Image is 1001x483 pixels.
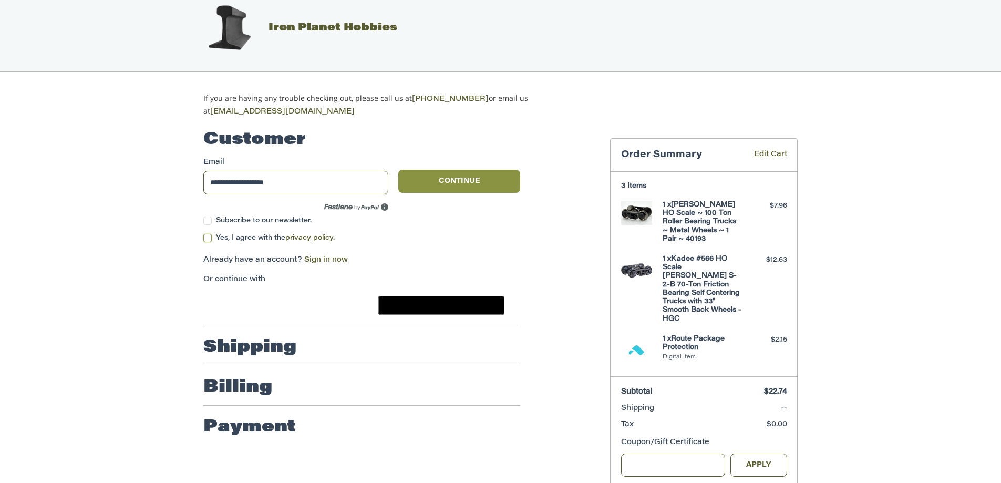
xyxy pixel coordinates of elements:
[621,405,654,412] span: Shipping
[663,201,743,243] h4: 1 x [PERSON_NAME] HO Scale ~ 100 Ton Roller Bearing Trucks ~ Metal Wheels ~ 1 Pair ~ 40193
[621,437,787,448] div: Coupon/Gift Certificate
[289,296,368,315] iframe: PayPal-paylater
[398,170,520,193] button: Continue
[203,157,388,168] label: Email
[216,234,335,241] span: Yes, I agree with the .
[192,23,397,33] a: Iron Planet Hobbies
[203,274,520,285] p: Or continue with
[203,2,255,54] img: Iron Planet Hobbies
[621,182,787,190] h3: 3 Items
[764,388,787,396] span: $22.74
[216,217,312,224] span: Subscribe to our newsletter.
[203,93,561,118] p: If you are having any trouble checking out, please call us at or email us at
[621,421,634,428] span: Tax
[210,108,355,116] a: [EMAIL_ADDRESS][DOMAIN_NAME]
[203,417,296,438] h2: Payment
[412,96,489,103] a: [PHONE_NUMBER]
[746,201,787,211] div: $7.96
[663,335,743,352] h4: 1 x Route Package Protection
[269,23,397,33] span: Iron Planet Hobbies
[621,388,653,396] span: Subtotal
[746,335,787,345] div: $2.15
[203,337,296,358] h2: Shipping
[203,255,520,266] p: Already have an account?
[663,353,743,362] li: Digital Item
[781,405,787,412] span: --
[203,377,272,398] h2: Billing
[730,454,787,477] button: Apply
[739,149,787,161] a: Edit Cart
[767,421,787,428] span: $0.00
[200,296,279,315] iframe: PayPal-paypal
[285,234,333,241] a: privacy policy
[378,296,504,315] button: Google Pay
[203,129,306,150] h2: Customer
[621,454,726,477] input: Gift Certificate or Coupon Code
[304,256,348,264] a: Sign in now
[663,255,743,323] h4: 1 x Kadee #566 HO Scale [PERSON_NAME] S-2-B 70-Ton Friction Bearing Self Centering Trucks with 33...
[621,149,739,161] h3: Order Summary
[746,255,787,265] div: $12.63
